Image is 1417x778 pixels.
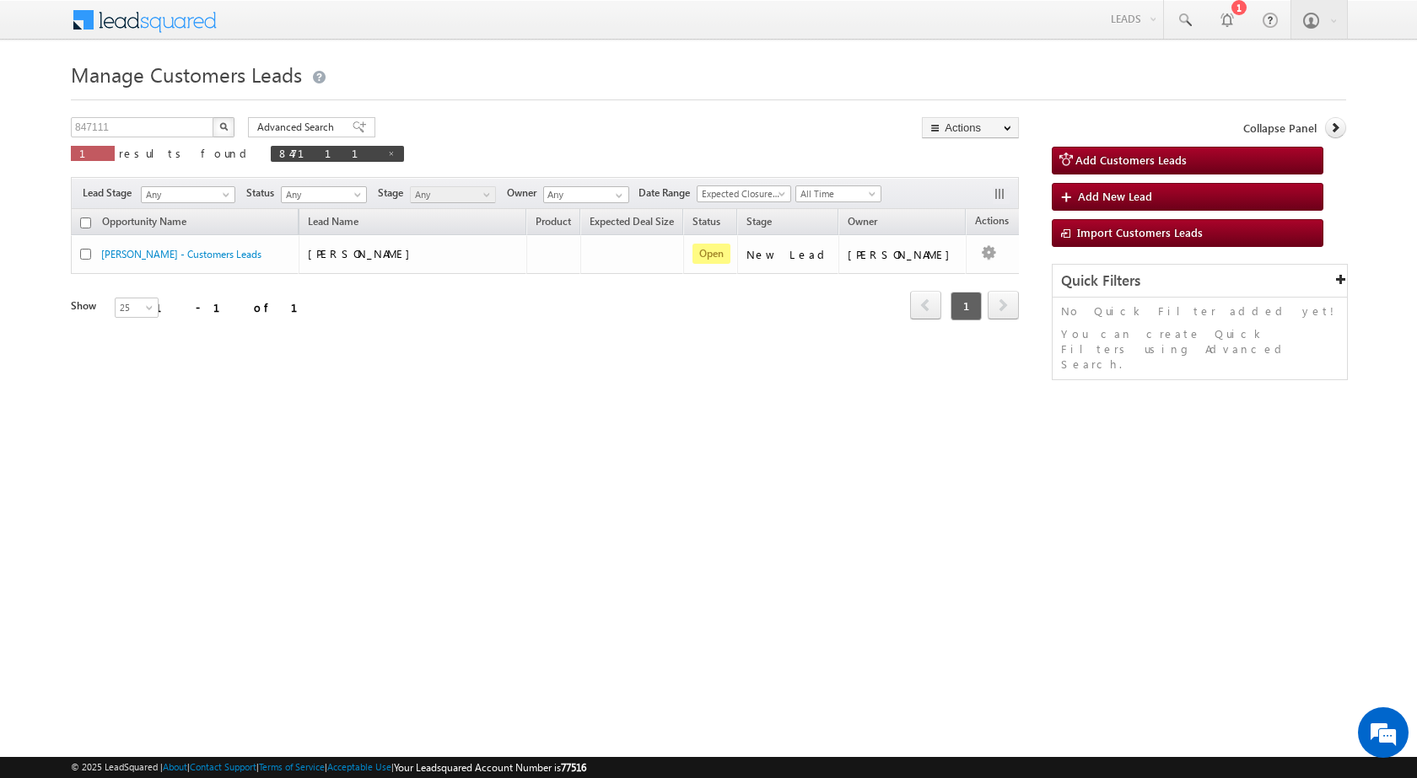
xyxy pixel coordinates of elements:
a: Show All Items [606,187,628,204]
span: Add New Lead [1078,189,1152,203]
a: All Time [795,185,881,202]
input: Type to Search [543,186,629,203]
span: next [988,291,1019,319]
span: Any [282,187,362,202]
span: Lead Name [299,212,367,234]
span: Open [692,244,730,264]
span: Expected Closure Date [698,186,785,201]
div: New Lead [746,247,831,262]
a: Expected Deal Size [581,212,682,234]
a: [PERSON_NAME] - Customers Leads [101,248,261,260]
span: Import Customers Leads [1077,225,1203,239]
div: Quick Filters [1053,265,1347,298]
p: You can create Quick Filters using Advanced Search. [1061,326,1339,372]
span: Your Leadsquared Account Number is [394,761,586,774]
span: Expected Deal Size [590,215,674,228]
a: Stage [738,212,780,234]
span: Manage Customers Leads [71,61,302,88]
a: Terms of Service [259,761,325,772]
span: prev [910,291,941,319]
input: Check all records [80,217,91,228]
span: All Time [796,186,876,201]
span: Stage [378,185,410,201]
span: Lead Stage [83,185,138,201]
a: next [988,292,1019,319]
a: prev [910,292,941,319]
span: Any [142,187,229,202]
a: Any [141,186,235,203]
span: Add Customers Leads [1075,153,1187,167]
span: Stage [746,215,772,228]
span: Advanced Search [257,120,339,135]
p: No Quick Filter added yet! [1061,303,1339,319]
span: 25 [116,300,160,315]
a: Contact Support [190,761,256,772]
div: [PERSON_NAME] [848,247,958,262]
a: Any [281,186,367,203]
span: Actions [967,212,1017,233]
span: Any [411,187,491,202]
span: Collapse Panel [1243,121,1317,136]
span: Product [536,215,571,228]
button: Actions [922,117,1019,138]
a: Any [410,186,496,203]
span: Opportunity Name [102,215,186,228]
span: © 2025 LeadSquared | | | | | [71,759,586,775]
a: Expected Closure Date [697,185,791,202]
span: 847111 [279,146,379,160]
span: results found [119,146,253,160]
a: 25 [115,298,159,318]
a: About [163,761,187,772]
a: Acceptable Use [327,761,391,772]
img: Search [219,122,228,131]
a: Opportunity Name [94,212,195,234]
span: 77516 [561,761,586,774]
span: 1 [79,146,106,160]
span: 1 [951,292,982,320]
span: Date Range [638,185,697,201]
span: Owner [507,185,543,201]
span: [PERSON_NAME] [308,246,418,260]
a: Status [684,212,729,234]
div: Show [71,298,101,314]
div: 1 - 1 of 1 [155,298,318,317]
span: Owner [848,215,877,228]
span: Status [246,185,281,201]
